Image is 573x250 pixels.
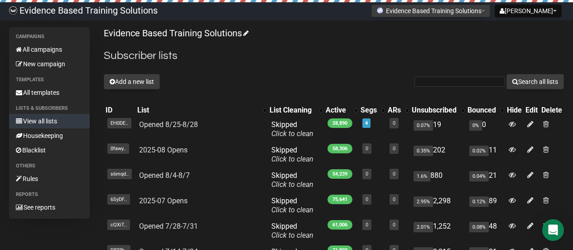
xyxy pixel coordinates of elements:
a: All templates [9,85,90,100]
button: [PERSON_NAME] [495,5,562,17]
span: 0.04% [469,171,489,181]
li: Templates [9,74,90,85]
td: 89 [466,193,505,218]
th: Bounced: No sort applied, activate to apply an ascending sort [466,104,505,117]
a: Click to clean [271,129,313,138]
th: Edit: No sort applied, sorting is disabled [524,104,539,117]
a: View all lists [9,114,90,128]
span: Skipped [271,120,313,138]
span: cQXiT.. [107,220,130,230]
span: Skipped [271,146,313,163]
a: New campaign [9,57,90,71]
a: Opened 8/25-8/28 [139,120,198,129]
span: 28,890 [327,118,352,128]
div: Active [326,106,350,115]
button: Evidence Based Training Solutions [371,5,490,17]
a: Blacklist [9,143,90,157]
td: 21 [466,167,505,193]
h2: Subscriber lists [104,48,564,64]
span: 1.6% [414,171,430,181]
a: Housekeeping [9,128,90,143]
td: 202 [410,142,466,167]
td: 48 [466,218,505,244]
a: Opened 8/4-8/7 [139,171,190,180]
span: Skipped [271,222,313,240]
span: 0% [469,120,482,131]
div: ARs [388,106,401,115]
div: Edit [525,106,538,115]
span: 61,006 [327,220,352,230]
button: Add a new list [104,74,160,89]
a: 2025-07 Opens [139,196,188,205]
span: 54,239 [327,169,352,179]
span: 0.35% [414,146,433,156]
span: EH0DE.. [107,118,131,128]
td: 880 [410,167,466,193]
a: Rules [9,172,90,186]
a: 0 [366,222,368,228]
a: 0 [366,146,368,152]
a: Opened 7/28-7/31 [139,222,198,230]
li: Reports [9,189,90,200]
li: Lists & subscribers [9,103,90,114]
button: Search all lists [506,74,564,89]
th: Delete: No sort applied, sorting is disabled [539,104,564,117]
span: 2.01% [414,222,433,232]
a: 0 [393,196,395,202]
span: 6SyDF.. [107,194,130,205]
a: Click to clean [271,206,313,214]
span: 2.95% [414,196,433,207]
th: List Cleaning: No sort applied, activate to apply an ascending sort [268,104,324,117]
a: 0 [393,171,395,177]
span: 75,641 [327,195,352,204]
th: Segs: No sort applied, activate to apply an ascending sort [359,104,386,117]
div: Hide [507,106,522,115]
td: 11 [466,142,505,167]
span: 0.02% [469,146,489,156]
a: 0 [366,196,368,202]
a: Evidence Based Training Solutions [104,28,247,39]
li: Campaigns [9,31,90,42]
a: 0 [393,120,395,126]
th: Active: No sort applied, activate to apply an ascending sort [324,104,359,117]
a: 0 [366,171,368,177]
a: Click to clean [271,231,313,240]
th: ID: No sort applied, sorting is disabled [104,104,135,117]
a: 2025-08 Opens [139,146,188,154]
span: Skipped [271,196,313,214]
span: s6mqd.. [107,169,132,179]
th: Unsubscribed: No sort applied, activate to apply an ascending sort [410,104,466,117]
img: favicons [376,7,384,14]
span: 0.07% [414,120,433,131]
div: List Cleaning [270,106,315,115]
span: 0fawy.. [107,143,129,154]
td: 0 [466,117,505,142]
div: Unsubscribed [412,106,457,115]
span: 58,306 [327,144,352,153]
th: ARs: No sort applied, activate to apply an ascending sort [386,104,410,117]
img: 6a635aadd5b086599a41eda90e0773ac [9,6,17,15]
a: All campaigns [9,42,90,57]
a: Click to clean [271,180,313,189]
td: 2,298 [410,193,466,218]
th: List: No sort applied, activate to apply an ascending sort [135,104,268,117]
li: Others [9,161,90,172]
a: Click to clean [271,155,313,163]
span: Skipped [271,171,313,189]
a: 0 [393,222,395,228]
div: Delete [541,106,562,115]
td: 19 [410,117,466,142]
th: Hide: No sort applied, sorting is disabled [505,104,524,117]
div: ID [106,106,134,115]
a: 0 [393,146,395,152]
td: 1,252 [410,218,466,244]
span: 0.08% [469,222,489,232]
div: Segs [361,106,377,115]
span: 0.12% [469,196,489,207]
div: List [137,106,259,115]
a: See reports [9,200,90,215]
div: Bounced [467,106,496,115]
div: Open Intercom Messenger [542,219,564,241]
a: 4 [365,120,368,126]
